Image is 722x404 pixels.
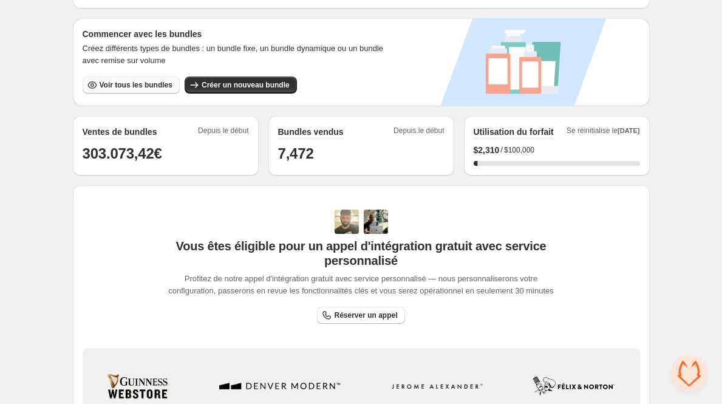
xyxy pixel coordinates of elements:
[474,144,500,156] span: $ 2,310
[278,126,344,138] h2: Bundles vendus
[334,310,397,320] span: Réserver un appel
[474,126,554,138] h2: Utilisation du forfait
[393,126,444,139] span: Depuis le début
[504,145,534,155] span: $100,000
[317,307,404,324] a: Réserver un appel
[474,144,640,156] div: /
[364,210,388,234] img: Prakhar
[198,126,248,139] span: Depuis le début
[83,144,249,163] h1: 303.073,42€
[100,80,172,90] span: Voir tous les bundles
[618,127,639,134] span: [DATE]
[83,43,399,67] span: Créez différents types de bundles : un bundle fixe, un bundle dynamique ou un bundle avec remise ...
[185,77,297,94] button: Créer un nouveau bundle
[83,126,157,138] h2: Ventes de bundles
[335,210,359,234] img: Adi
[671,355,707,392] a: Ouvrir le chat
[166,239,556,268] span: Vous êtes éligible pour un appel d'intégration gratuit avec service personnalisé
[278,144,444,163] h1: 7,472
[202,80,290,90] span: Créer un nouveau bundle
[83,28,399,40] h3: Commencer avec les bundles
[166,273,556,297] span: Profitez de notre appel d'intégration gratuit avec service personnalisé — nous personnaliserons v...
[567,126,640,139] span: Se réinitialise le
[83,77,180,94] button: Voir tous les bundles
